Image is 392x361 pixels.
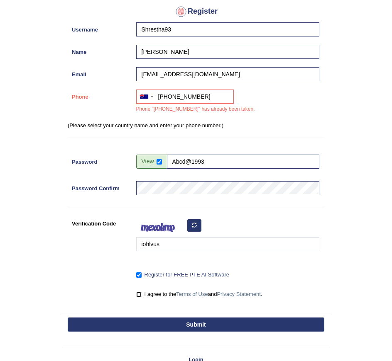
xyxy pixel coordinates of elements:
[136,290,262,298] label: I agree to the and .
[68,317,324,332] button: Submit
[68,155,132,166] label: Password
[68,67,132,78] label: Email
[68,181,132,192] label: Password Confirm
[68,90,132,101] label: Phone
[68,45,132,56] label: Name
[136,90,234,104] input: +61 412 345 678
[136,272,142,278] input: Register for FREE PTE AI Software
[176,291,208,297] a: Terms of Use
[68,216,132,228] label: Verification Code
[217,291,261,297] a: Privacy Statement
[68,5,324,18] h4: Register
[137,90,156,103] div: Australia: +61
[157,159,162,165] input: Show/Hide Password
[136,292,142,297] input: I agree to theTerms of UseandPrivacy Statement.
[68,121,324,129] p: (Please select your country name and enter your phone number.)
[136,271,229,279] label: Register for FREE PTE AI Software
[68,22,132,34] label: Username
